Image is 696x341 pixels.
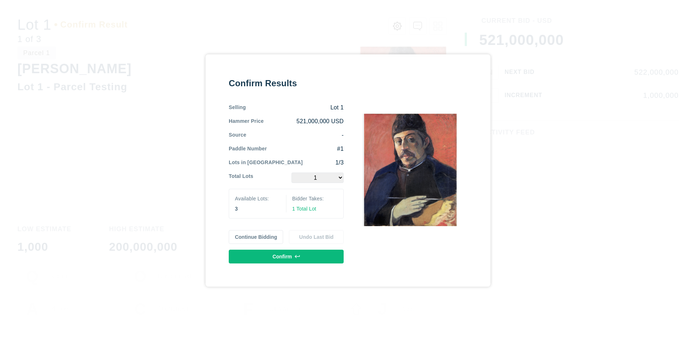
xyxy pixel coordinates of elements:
button: Confirm [229,250,344,263]
div: Paddle Number [229,145,267,153]
div: Lot 1 [246,104,344,112]
div: Selling [229,104,246,112]
div: Lots in [GEOGRAPHIC_DATA] [229,159,303,167]
div: Total Lots [229,172,253,183]
div: #1 [267,145,344,153]
div: 521,000,000 USD [264,117,344,125]
div: Available Lots: [235,195,280,202]
div: Hammer Price [229,117,264,125]
button: Undo Last Bid [289,230,344,244]
div: Source [229,131,246,139]
div: Confirm Results [229,78,344,89]
div: 1/3 [303,159,344,167]
span: 1 Total Lot [292,206,316,212]
div: - [246,131,344,139]
button: Continue Bidding [229,230,283,244]
div: 3 [235,205,280,212]
div: Bidder Takes: [292,195,337,202]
